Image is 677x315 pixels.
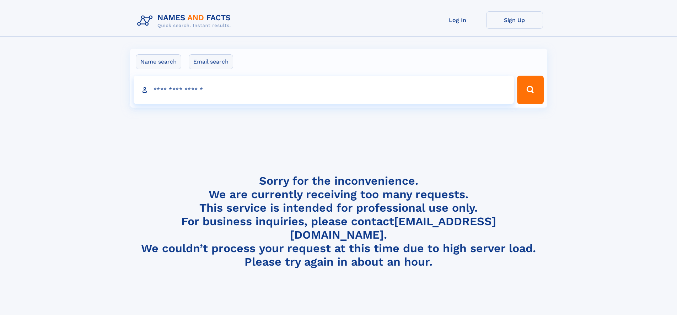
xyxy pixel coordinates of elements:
[134,11,237,31] img: Logo Names and Facts
[517,76,543,104] button: Search Button
[429,11,486,29] a: Log In
[486,11,543,29] a: Sign Up
[290,214,496,241] a: [EMAIL_ADDRESS][DOMAIN_NAME]
[189,54,233,69] label: Email search
[134,76,514,104] input: search input
[136,54,181,69] label: Name search
[134,174,543,269] h4: Sorry for the inconvenience. We are currently receiving too many requests. This service is intend...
